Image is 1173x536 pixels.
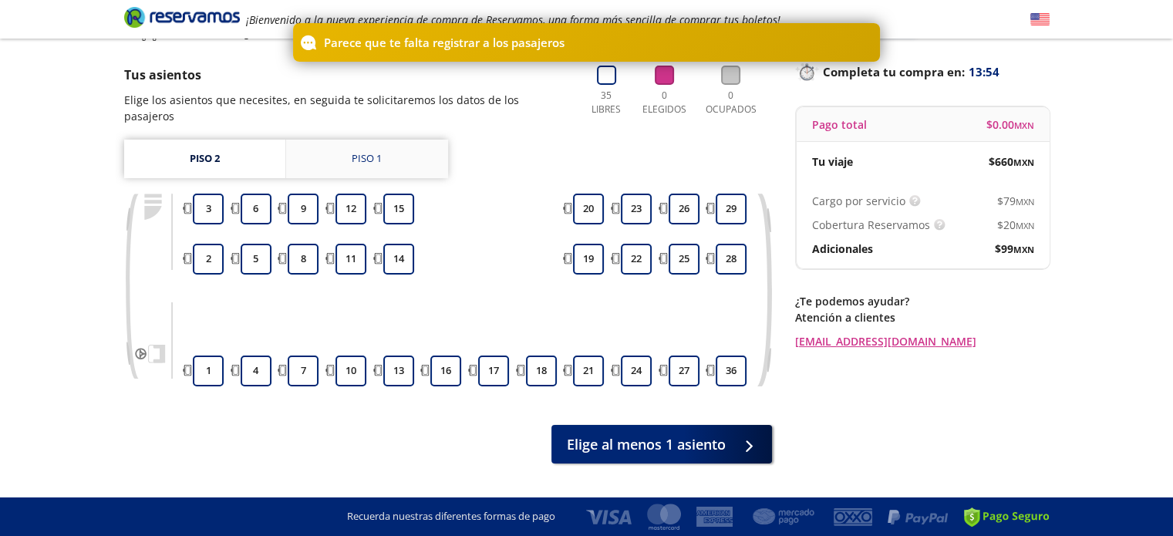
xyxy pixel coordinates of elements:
button: 12 [335,194,366,224]
button: 23 [621,194,652,224]
button: 5 [241,244,271,275]
button: 10 [335,356,366,386]
small: MXN [1016,220,1034,231]
button: 14 [383,244,414,275]
small: MXN [1013,157,1034,168]
button: 19 [573,244,604,275]
button: 2 [193,244,224,275]
small: MXN [1014,120,1034,131]
div: Piso 1 [352,151,382,167]
p: 35 Libres [585,89,628,116]
p: Tu viaje [812,153,853,170]
span: $ 20 [997,217,1034,233]
span: $ 660 [989,153,1034,170]
span: $ 0.00 [986,116,1034,133]
button: 13 [383,356,414,386]
p: Tus asientos [124,66,570,84]
p: Recuerda nuestras diferentes formas de pago [347,509,555,524]
button: 6 [241,194,271,224]
em: ¡Bienvenido a la nueva experiencia de compra de Reservamos, una forma más sencilla de comprar tus... [246,12,780,27]
p: 0 Ocupados [702,89,760,116]
p: Completa tu compra en : [795,61,1050,83]
button: 8 [288,244,319,275]
span: 13:54 [969,63,999,81]
small: MXN [1016,196,1034,207]
span: $ 99 [995,241,1034,257]
button: 24 [621,356,652,386]
p: 0 Elegidos [639,89,690,116]
small: MXN [1013,244,1034,255]
button: English [1030,10,1050,29]
button: 22 [621,244,652,275]
button: 20 [573,194,604,224]
p: Cobertura Reservamos [812,217,930,233]
p: Cargo por servicio [812,193,905,209]
p: Adicionales [812,241,873,257]
button: 26 [669,194,699,224]
p: Atención a clientes [795,309,1050,325]
span: $ 79 [997,193,1034,209]
button: 17 [478,356,509,386]
a: [EMAIL_ADDRESS][DOMAIN_NAME] [795,333,1050,349]
button: 21 [573,356,604,386]
p: ¿Te podemos ayudar? [795,293,1050,309]
a: Piso 1 [286,140,448,178]
button: 29 [716,194,747,224]
button: 11 [335,244,366,275]
button: 27 [669,356,699,386]
a: Piso 2 [124,140,285,178]
button: 1 [193,356,224,386]
button: 15 [383,194,414,224]
button: 4 [241,356,271,386]
span: Elige al menos 1 asiento [567,434,726,455]
button: 28 [716,244,747,275]
button: 9 [288,194,319,224]
a: Brand Logo [124,5,240,33]
p: Elige los asientos que necesites, en seguida te solicitaremos los datos de los pasajeros [124,92,570,124]
button: 3 [193,194,224,224]
button: 25 [669,244,699,275]
p: Pago total [812,116,867,133]
p: Parece que te falta registrar a los pasajeros [324,34,565,52]
button: 18 [526,356,557,386]
button: 7 [288,356,319,386]
i: Brand Logo [124,5,240,29]
button: 16 [430,356,461,386]
button: Elige al menos 1 asiento [551,425,772,464]
button: 36 [716,356,747,386]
